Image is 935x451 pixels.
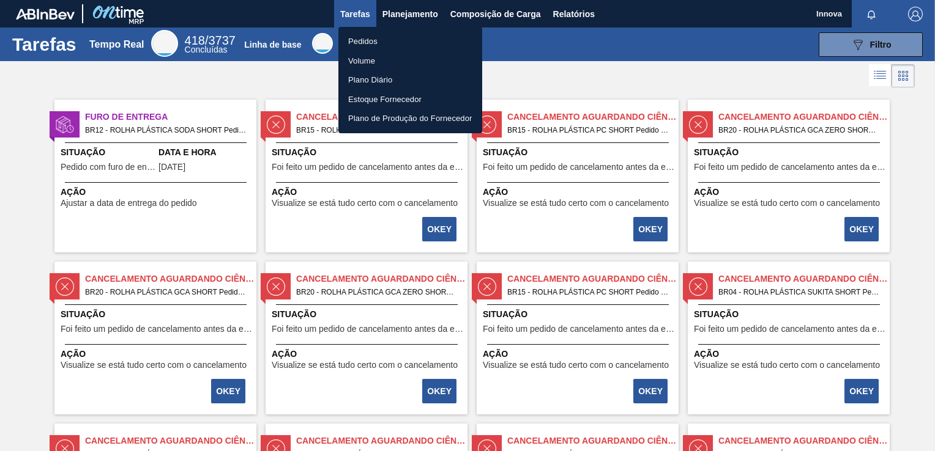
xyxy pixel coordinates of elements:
a: Volume [338,51,482,71]
a: Estoque Fornecedor [338,90,482,109]
a: Pedidos [338,32,482,51]
a: Plano de Produção do Fornecedor [338,109,482,128]
a: Plano Diário [338,70,482,90]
